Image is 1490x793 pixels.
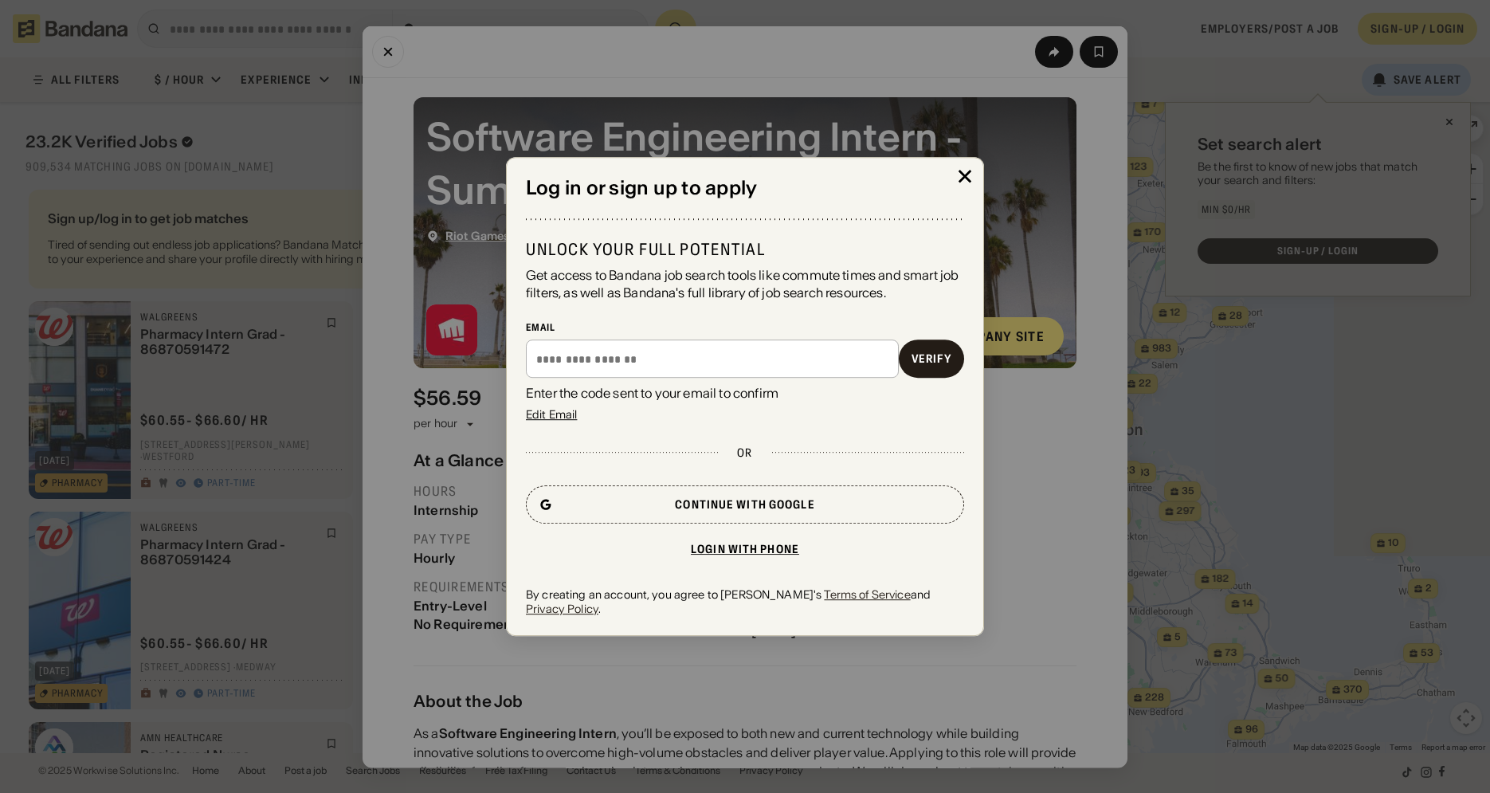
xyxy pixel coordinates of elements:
[526,239,964,260] div: Unlock your full potential
[737,446,752,460] div: or
[912,353,951,364] div: Verify
[526,321,964,334] div: Email
[675,499,814,510] div: Continue with Google
[526,177,964,200] div: Log in or sign up to apply
[526,587,964,616] div: By creating an account, you agree to [PERSON_NAME]'s and .
[824,587,910,602] a: Terms of Service
[691,544,799,555] div: Login with phone
[526,602,598,616] a: Privacy Policy
[526,409,577,420] div: Edit Email
[526,266,964,302] div: Get access to Bandana job search tools like commute times and smart job filters, as well as Banda...
[526,384,964,402] div: Enter the code sent to your email to confirm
